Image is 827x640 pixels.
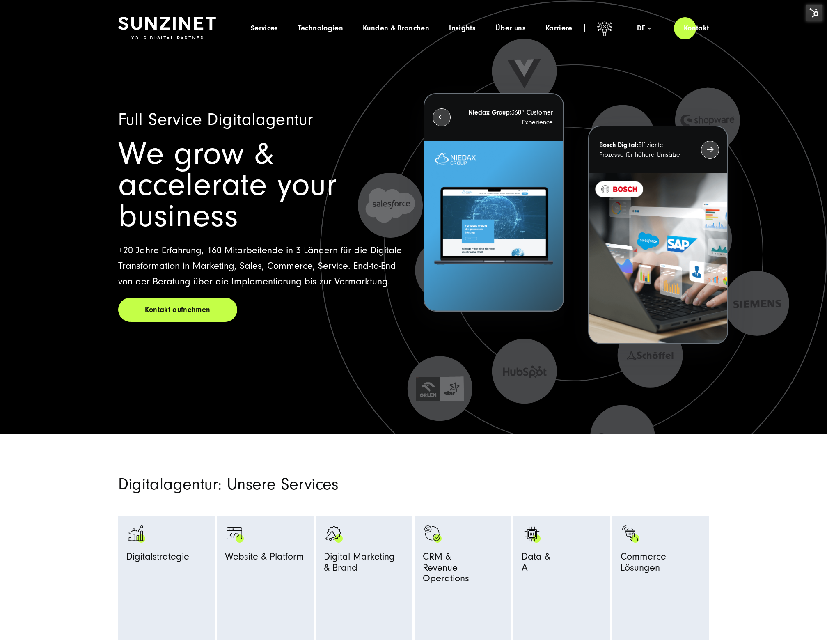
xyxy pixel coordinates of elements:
a: Insights [449,24,476,32]
img: Letztes Projekt von Niedax. Ein Laptop auf dem die Niedax Website geöffnet ist, auf blauem Hinter... [424,141,563,311]
a: KI KI Data &AI [522,524,602,627]
a: Kontakt aufnehmen [118,298,237,322]
span: Digital Marketing & Brand [324,551,395,577]
a: Über uns [495,24,526,32]
p: 360° Customer Experience [465,108,552,127]
p: +20 Jahre Erfahrung, 160 Mitarbeitende in 3 Ländern für die Digitale Transformation in Marketing,... [118,243,404,289]
a: Kontakt [674,16,719,40]
p: Effiziente Prozesse für höhere Umsätze [599,140,686,160]
a: Services [251,24,278,32]
div: de [637,24,651,32]
h1: We grow & accelerate your business [118,138,404,232]
span: Digitalstrategie [126,551,189,566]
a: Technologien [298,24,343,32]
img: SUNZINET Full Service Digital Agentur [118,17,216,40]
button: Bosch Digital:Effiziente Prozesse für höhere Umsätze BOSCH - Kundeprojekt - Digital Transformatio... [588,126,728,344]
strong: Niedax Group: [468,109,511,116]
span: CRM & Revenue Operations [423,551,503,587]
span: Website & Platform [225,551,304,566]
span: Commerce Lösungen [621,551,701,577]
img: HubSpot Tools-Menüschalter [806,4,823,21]
span: Full Service Digitalagentur [118,110,313,129]
button: Niedax Group:360° Customer Experience Letztes Projekt von Niedax. Ein Laptop auf dem die Niedax W... [424,93,564,312]
span: Data & AI [522,551,550,577]
strong: Bosch Digital: [599,141,638,149]
img: BOSCH - Kundeprojekt - Digital Transformation Agentur SUNZINET [589,173,727,344]
a: advertising-megaphone-business-products_black advertising-megaphone-business-products_white Digit... [324,524,404,627]
a: Karriere [545,24,573,32]
h2: Digitalagentur: Unsere Services [118,475,508,494]
a: Kunden & Branchen [363,24,429,32]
